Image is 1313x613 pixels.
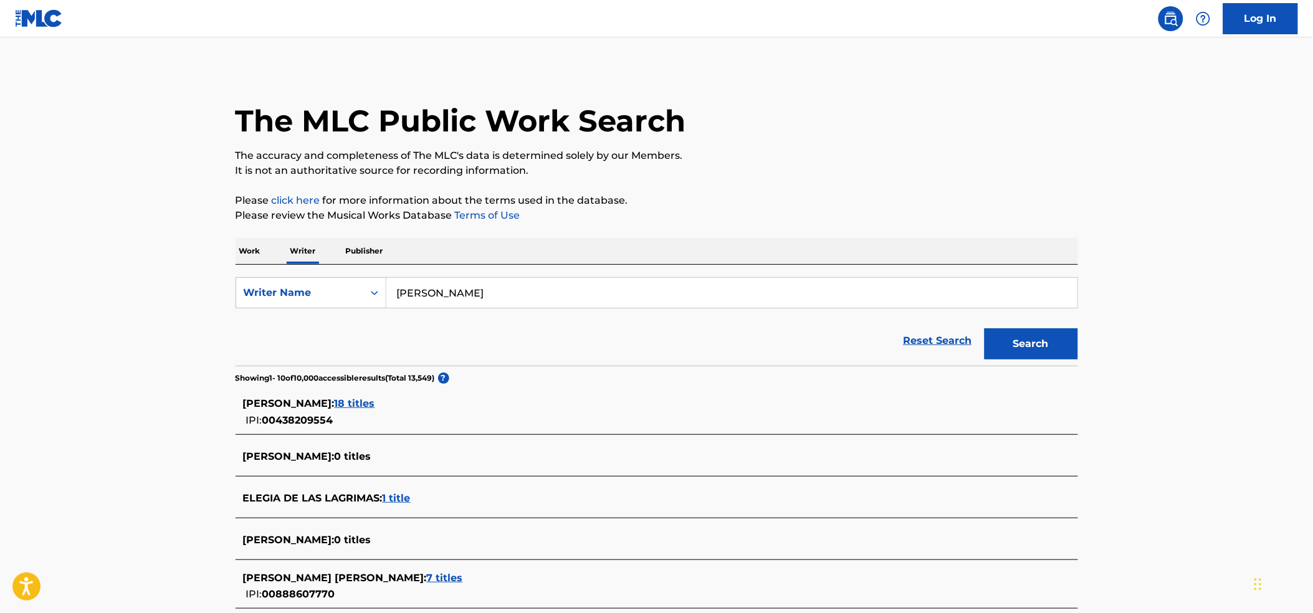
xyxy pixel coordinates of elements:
p: It is not an authoritative source for recording information. [236,163,1078,178]
p: Please review the Musical Works Database [236,208,1078,223]
span: [PERSON_NAME] : [243,397,335,409]
p: Please for more information about the terms used in the database. [236,193,1078,208]
div: Help [1191,6,1216,31]
span: [PERSON_NAME] : [243,450,335,462]
a: Log In [1223,3,1298,34]
p: The accuracy and completeness of The MLC's data is determined solely by our Members. [236,148,1078,163]
span: 00438209554 [262,414,333,426]
span: 0 titles [335,450,371,462]
span: ELEGIA DE LAS LAGRIMAS : [243,492,383,504]
form: Search Form [236,277,1078,366]
iframe: Chat Widget [1251,553,1313,613]
img: help [1196,11,1211,26]
span: 7 titles [427,572,463,584]
div: Drag [1254,566,1262,603]
span: IPI: [246,588,262,600]
p: Publisher [342,238,387,264]
p: Showing 1 - 10 of 10,000 accessible results (Total 13,549 ) [236,373,435,384]
span: IPI: [246,414,262,426]
span: 1 title [383,492,411,504]
span: 0 titles [335,534,371,546]
span: 18 titles [335,397,375,409]
a: Reset Search [897,327,978,354]
button: Search [985,328,1078,359]
h1: The MLC Public Work Search [236,102,686,140]
span: [PERSON_NAME] [PERSON_NAME] : [243,572,427,584]
a: click here [272,194,320,206]
span: 00888607770 [262,588,335,600]
div: Writer Name [244,285,356,300]
a: Terms of Use [452,209,520,221]
p: Work [236,238,264,264]
img: search [1163,11,1178,26]
span: ? [438,373,449,384]
span: [PERSON_NAME] : [243,534,335,546]
p: Writer [287,238,320,264]
img: MLC Logo [15,9,63,27]
a: Public Search [1158,6,1183,31]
